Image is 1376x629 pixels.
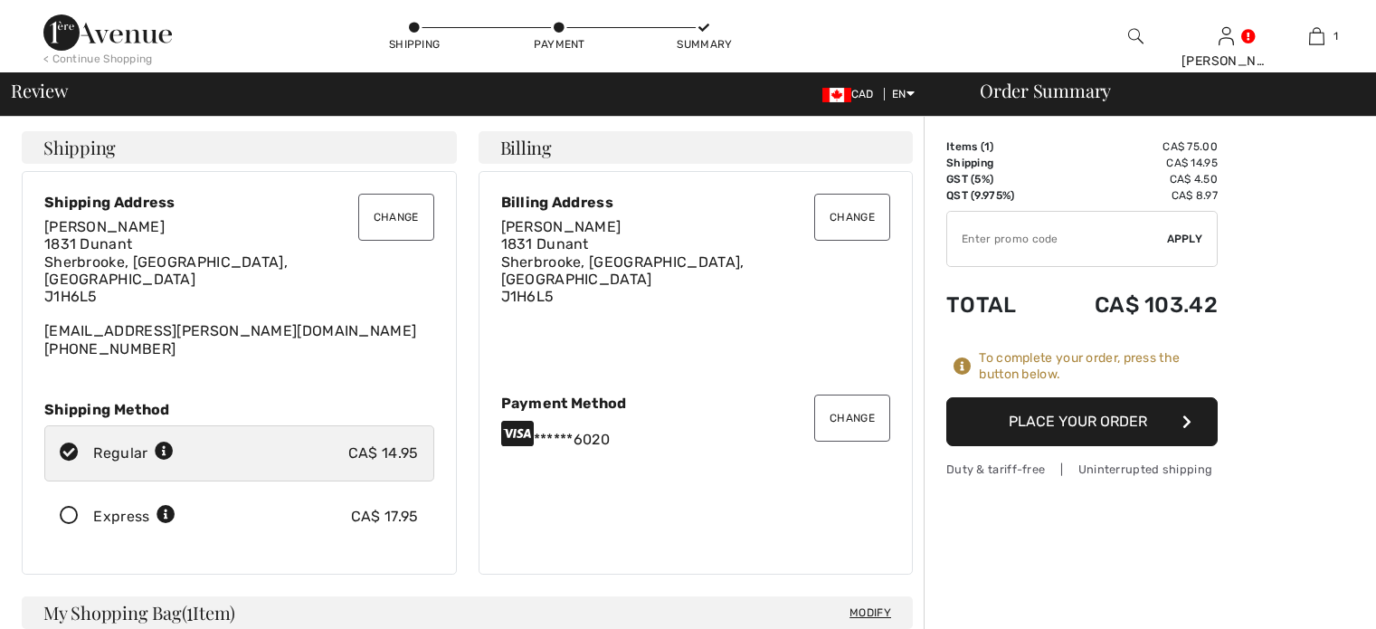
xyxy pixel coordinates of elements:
[43,138,116,157] span: Shipping
[44,235,288,305] span: 1831 Dunant Sherbrooke, [GEOGRAPHIC_DATA], [GEOGRAPHIC_DATA] J1H6L5
[946,274,1045,336] td: Total
[958,81,1365,100] div: Order Summary
[1045,155,1218,171] td: CA$ 14.95
[1128,25,1144,47] img: search the website
[1167,231,1203,247] span: Apply
[892,88,915,100] span: EN
[946,138,1045,155] td: Items ( )
[351,506,419,528] div: CA$ 17.95
[43,51,153,67] div: < Continue Shopping
[1045,187,1218,204] td: CA$ 8.97
[501,395,891,412] div: Payment Method
[822,88,851,102] img: Canadian Dollar
[11,81,68,100] span: Review
[500,138,552,157] span: Billing
[44,218,434,357] div: [EMAIL_ADDRESS][PERSON_NAME][DOMAIN_NAME] [PHONE_NUMBER]
[1181,52,1270,71] div: [PERSON_NAME]
[814,194,890,241] button: Change
[1045,138,1218,155] td: CA$ 75.00
[1333,28,1338,44] span: 1
[348,443,419,464] div: CA$ 14.95
[44,194,434,211] div: Shipping Address
[946,171,1045,187] td: GST (5%)
[387,36,441,52] div: Shipping
[93,506,176,528] div: Express
[677,36,731,52] div: Summary
[1272,25,1361,47] a: 1
[946,397,1218,446] button: Place Your Order
[946,461,1218,478] div: Duty & tariff-free | Uninterrupted shipping
[947,212,1167,266] input: Promo code
[182,600,235,624] span: ( Item)
[1045,274,1218,336] td: CA$ 103.42
[44,401,434,418] div: Shipping Method
[984,140,990,153] span: 1
[501,218,622,235] span: [PERSON_NAME]
[979,350,1218,383] div: To complete your order, press the button below.
[44,218,165,235] span: [PERSON_NAME]
[532,36,586,52] div: Payment
[1219,27,1234,44] a: Sign In
[1219,25,1234,47] img: My Info
[358,194,434,241] button: Change
[501,194,891,211] div: Billing Address
[43,14,172,51] img: 1ère Avenue
[1309,25,1324,47] img: My Bag
[822,88,881,100] span: CAD
[22,596,913,629] h4: My Shopping Bag
[93,443,174,464] div: Regular
[946,187,1045,204] td: QST (9.975%)
[849,604,891,622] span: Modify
[501,235,745,305] span: 1831 Dunant Sherbrooke, [GEOGRAPHIC_DATA], [GEOGRAPHIC_DATA] J1H6L5
[814,395,890,442] button: Change
[186,599,193,623] span: 1
[946,155,1045,171] td: Shipping
[1045,171,1218,187] td: CA$ 4.50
